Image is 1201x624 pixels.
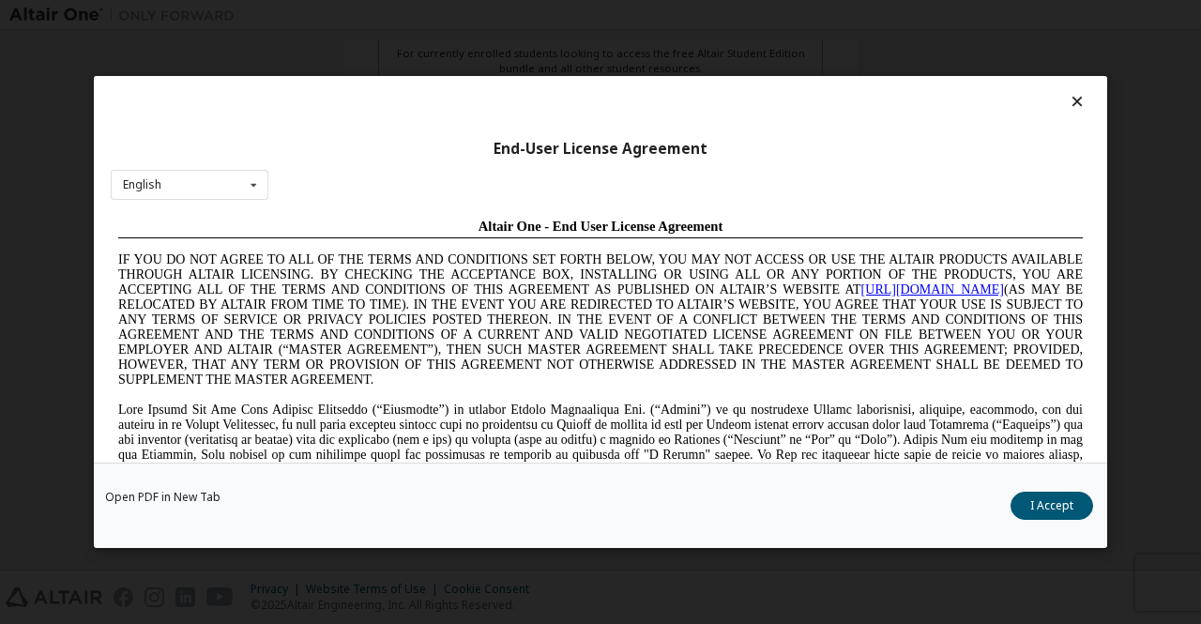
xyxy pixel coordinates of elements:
div: End-User License Agreement [111,140,1090,159]
span: IF YOU DO NOT AGREE TO ALL OF THE TERMS AND CONDITIONS SET FORTH BELOW, YOU MAY NOT ACCESS OR USE... [8,41,972,175]
a: [URL][DOMAIN_NAME] [751,71,893,85]
button: I Accept [1011,492,1093,520]
span: Lore Ipsumd Sit Ame Cons Adipisc Elitseddo (“Eiusmodte”) in utlabor Etdolo Magnaaliqua Eni. (“Adm... [8,191,972,326]
span: Altair One - End User License Agreement [368,8,613,23]
a: Open PDF in New Tab [105,492,220,503]
div: English [123,179,161,190]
